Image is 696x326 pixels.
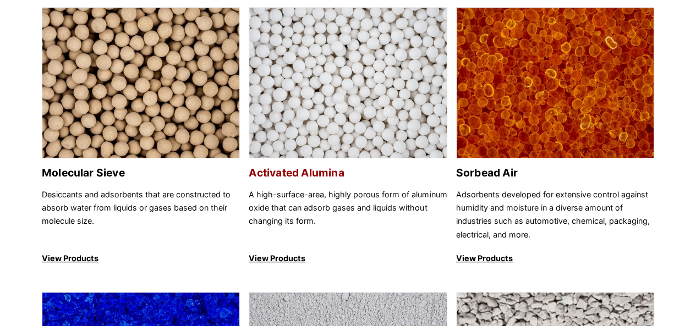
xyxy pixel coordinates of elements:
[456,188,654,242] p: Adsorbents developed for extensive control against humidity and moisture in a diverse amount of i...
[456,7,654,266] a: Sorbead Air Sorbead Air Adsorbents developed for extensive control against humidity and moisture ...
[42,167,240,179] h2: Molecular Sieve
[249,167,447,179] h2: Activated Alumina
[457,8,654,159] img: Sorbead Air
[249,252,447,265] p: View Products
[249,188,447,242] p: A high-surface-area, highly porous form of aluminum oxide that can adsorb gases and liquids witho...
[456,167,654,179] h2: Sorbead Air
[249,7,447,266] a: Activated Alumina Activated Alumina A high-surface-area, highly porous form of aluminum oxide tha...
[456,252,654,265] p: View Products
[42,8,239,159] img: Molecular Sieve
[42,7,240,266] a: Molecular Sieve Molecular Sieve Desiccants and adsorbents that are constructed to absorb water fr...
[249,8,446,159] img: Activated Alumina
[42,188,240,242] p: Desiccants and adsorbents that are constructed to absorb water from liquids or gases based on the...
[42,252,240,265] p: View Products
